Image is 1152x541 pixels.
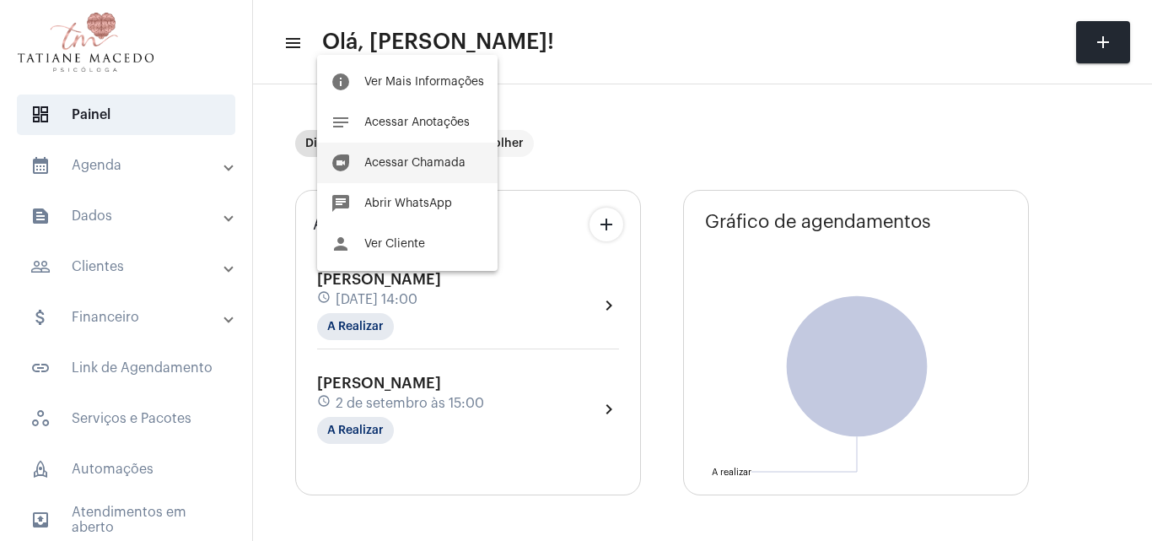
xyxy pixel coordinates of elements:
[364,157,466,169] span: Acessar Chamada
[364,197,452,209] span: Abrir WhatsApp
[364,76,484,88] span: Ver Mais Informações
[364,116,470,128] span: Acessar Anotações
[331,234,351,254] mat-icon: person
[331,72,351,92] mat-icon: info
[331,193,351,214] mat-icon: chat
[331,153,351,173] mat-icon: duo
[331,112,351,133] mat-icon: notes
[364,238,425,250] span: Ver Cliente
